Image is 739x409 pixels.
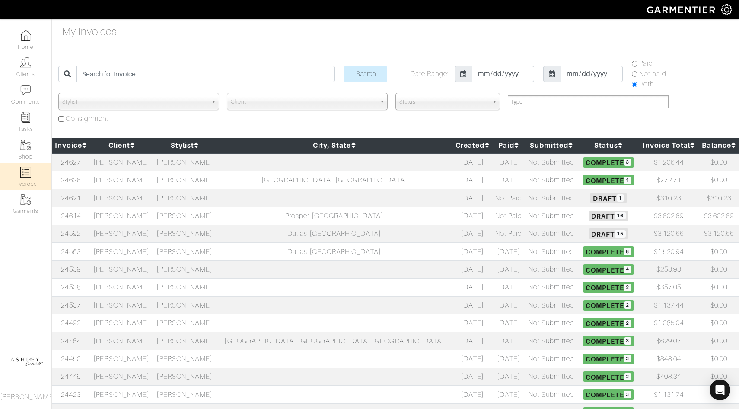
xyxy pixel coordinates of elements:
td: $1,137.44 [639,296,699,314]
span: 2 [624,373,631,380]
span: Status [399,93,488,111]
td: Dallas [GEOGRAPHIC_DATA] [216,243,452,260]
span: Stylist [62,93,207,111]
td: [PERSON_NAME] [153,386,216,403]
a: 24450 [61,355,80,363]
td: [DATE] [493,368,526,386]
td: [DATE] [452,332,492,350]
td: [PERSON_NAME] [153,243,216,260]
td: $629.07 [639,332,699,350]
div: Open Intercom Messenger [710,380,730,400]
td: $1,131.74 [639,386,699,403]
td: [PERSON_NAME] [153,153,216,171]
a: 24626 [61,176,80,184]
span: 3 [624,337,631,345]
td: [PERSON_NAME] [153,314,216,332]
td: [DATE] [493,350,526,368]
span: Complete [583,318,634,328]
td: Not Submitted [525,296,578,314]
img: clients-icon-6bae9207a08558b7cb47a8932f037763ab4055f8c8b6bfacd5dc20c3e0201464.png [20,57,31,68]
a: Paid [498,141,519,149]
td: [DATE] [452,225,492,243]
img: orders-icon-0abe47150d42831381b5fb84f609e132dff9fe21cb692f30cb5eec754e2cba89.png [20,167,31,178]
td: Not Submitted [525,207,578,225]
img: comment-icon-a0a6a9ef722e966f86d9cbdc48e553b5cf19dbc54f86b18d962a5391bc8f6eb6.png [20,85,31,95]
td: $0.00 [699,260,739,278]
td: [DATE] [452,171,492,189]
span: 3 [624,355,631,362]
td: Not Submitted [525,189,578,207]
a: City, State [313,141,356,149]
td: [DATE] [493,296,526,314]
span: 1 [624,177,631,184]
td: [DATE] [452,279,492,296]
td: $0.00 [699,153,739,171]
td: Dallas [GEOGRAPHIC_DATA] [216,225,452,243]
td: [PERSON_NAME] [153,260,216,278]
td: [PERSON_NAME] [90,207,153,225]
td: [DATE] [452,314,492,332]
td: $3,120.66 [639,225,699,243]
span: Draft [589,211,628,221]
td: [PERSON_NAME] [153,225,216,243]
td: $357.05 [639,279,699,296]
img: dashboard-icon-dbcd8f5a0b271acd01030246c82b418ddd0df26cd7fceb0bd07c9910d44c42f6.png [20,30,31,41]
a: 24627 [61,159,80,166]
td: $0.00 [699,386,739,403]
td: [DATE] [452,296,492,314]
td: [DATE] [493,386,526,403]
td: Not Submitted [525,171,578,189]
td: [DATE] [452,260,492,278]
td: [PERSON_NAME] [90,171,153,189]
a: 24454 [61,337,80,345]
td: [PERSON_NAME] [90,296,153,314]
td: [PERSON_NAME] [90,225,153,243]
td: [PERSON_NAME] [153,207,216,225]
td: Not Submitted [525,314,578,332]
td: [DATE] [493,332,526,350]
td: Not Submitted [525,225,578,243]
label: Not paid [639,69,666,79]
td: [PERSON_NAME] [90,314,153,332]
a: Status [594,141,623,149]
td: Not Paid [493,189,526,207]
a: Balance [702,141,736,149]
td: Not Submitted [525,386,578,403]
td: [DATE] [493,243,526,260]
td: $0.00 [699,332,739,350]
td: [PERSON_NAME] [90,279,153,296]
td: Not Submitted [525,260,578,278]
a: 24563 [61,248,80,256]
td: [DATE] [452,207,492,225]
td: $0.00 [699,171,739,189]
td: $253.93 [639,260,699,278]
a: 24507 [61,301,80,309]
td: $408.34 [639,368,699,386]
td: [PERSON_NAME] [90,332,153,350]
td: [PERSON_NAME] [153,279,216,296]
td: $1,085.04 [639,314,699,332]
input: Search [344,66,387,82]
td: [PERSON_NAME] [153,350,216,368]
td: $0.00 [699,350,739,368]
span: 2 [624,320,631,327]
label: Paid [639,58,653,69]
span: Complete [583,336,634,346]
td: $3,602.69 [699,207,739,225]
img: garments-icon-b7da505a4dc4fd61783c78ac3ca0ef83fa9d6f193b1c9dc38574b1d14d53ca28.png [20,140,31,150]
img: reminder-icon-8004d30b9f0a5d33ae49ab947aed9ed385cf756f9e5892f1edd6e32f2345188e.png [20,112,31,123]
a: 24614 [61,212,80,220]
td: Prosper [GEOGRAPHIC_DATA] [216,207,452,225]
td: $3,120.66 [699,225,739,243]
label: Consignment [66,114,109,124]
td: Not Paid [493,225,526,243]
span: 3 [624,391,631,398]
span: Complete [583,354,634,364]
span: 2 [624,284,631,291]
span: 3 [624,159,631,166]
img: garments-icon-b7da505a4dc4fd61783c78ac3ca0ef83fa9d6f193b1c9dc38574b1d14d53ca28.png [20,194,31,205]
a: Submitted [530,141,573,149]
td: [PERSON_NAME] [90,260,153,278]
td: $1,520.94 [639,243,699,260]
a: 24423 [61,391,80,399]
